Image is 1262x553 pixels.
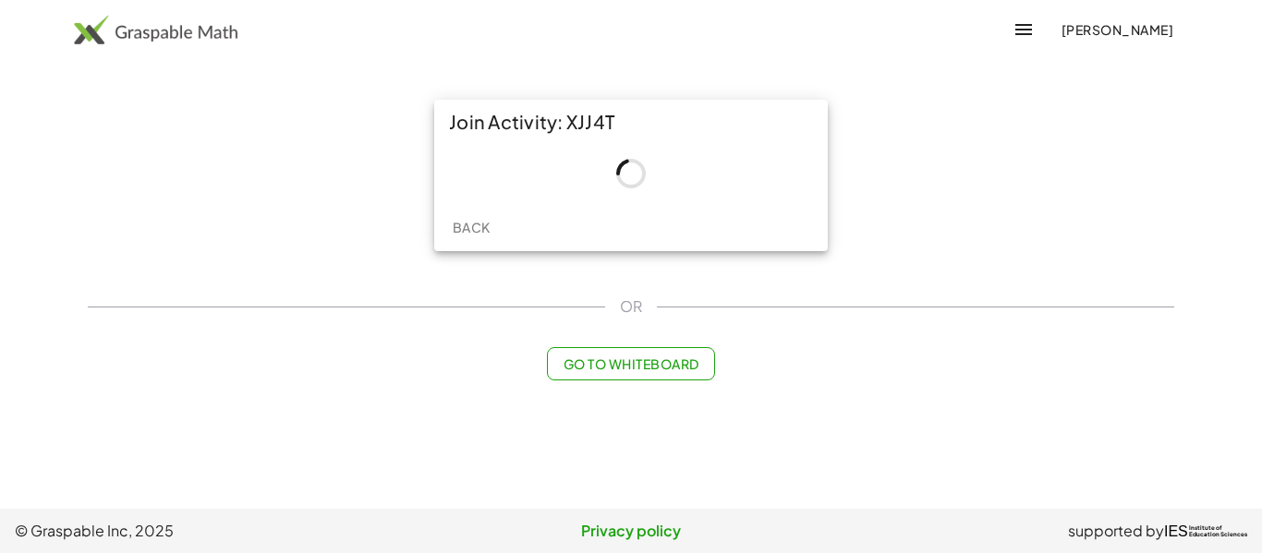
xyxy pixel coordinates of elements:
button: Go to Whiteboard [547,347,714,380]
a: Privacy policy [426,520,837,542]
span: OR [620,295,642,318]
button: [PERSON_NAME] [1046,13,1188,46]
span: Institute of Education Sciences [1189,525,1247,538]
button: Back [442,210,501,244]
span: © Graspable Inc, 2025 [15,520,426,542]
div: Join Activity: XJJ4T [434,100,828,144]
span: Go to Whiteboard [563,355,698,372]
a: IESInstitute ofEducation Sciences [1164,520,1247,542]
span: IES [1164,523,1188,540]
span: [PERSON_NAME] [1061,21,1173,38]
span: supported by [1068,520,1164,542]
span: Back [452,219,490,235]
